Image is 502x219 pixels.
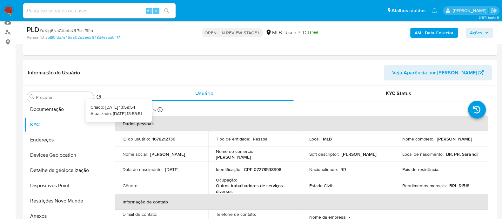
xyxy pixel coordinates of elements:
p: E-mail de contato : [123,211,157,217]
span: Ações [470,28,482,38]
p: ID do usuário : [123,136,150,142]
p: - [442,167,443,172]
span: KYC Status [386,90,411,97]
p: - [335,183,337,188]
button: Devices Geolocation [24,147,104,163]
p: [DATE] [165,167,178,172]
b: Person ID [27,35,44,40]
div: MLB [265,29,282,36]
button: Detalhe da geolocalização [24,163,104,178]
p: MLB [323,136,332,142]
button: search-icon [160,6,173,15]
button: Endereços [24,132,104,147]
p: Nome completo : [402,136,434,142]
p: Criado: [DATE] 13:59:54 [90,104,142,111]
p: Nome do comércio : [216,148,254,154]
span: LOW [307,29,318,36]
button: AML Data Collector [410,28,458,38]
button: Restrições Novo Mundo [24,193,104,209]
p: Local : [309,136,320,142]
p: Gênero : [123,183,138,188]
a: ab8f0fdb7e46a502a2ee2648d4eabd0f [45,35,120,40]
p: alessandra.barbosa@mercadopago.com [452,8,488,14]
p: Telefone de contato : [216,211,256,217]
button: KYC [24,117,104,132]
p: Identificação : [216,167,241,172]
button: Documentação [24,102,104,117]
p: Atualizado: [DATE] 13:55:51 [90,110,142,117]
p: BR, PR, Sarandi [446,151,477,157]
span: Veja Aparência por [PERSON_NAME] [392,65,477,80]
p: Tipo de entidade : [216,136,250,142]
th: Informação de contato [115,194,488,209]
b: AML Data Collector [415,28,453,38]
th: Dados pessoais [115,116,488,131]
span: Usuário [195,90,213,97]
p: Nome social : [123,151,148,157]
p: OPEN - IN REVIEW STAGE II [202,28,263,37]
p: Outros trabalhadores de serviços diversos [216,183,291,194]
p: - [141,183,142,188]
a: Sair [491,7,497,14]
p: [PERSON_NAME] [342,151,377,157]
p: Data de nascimento : [123,167,163,172]
button: Ações [465,28,493,38]
span: Risco PLD: [284,29,318,36]
p: [PERSON_NAME] [150,151,185,157]
p: Soft descriptor : [309,151,339,157]
p: 1678212736 [152,136,175,142]
span: # uXig6ivaCXaAkUL7scif9l1p [39,27,93,34]
p: CPF 07278538998 [244,167,281,172]
input: Pesquise usuários ou casos... [23,7,176,15]
p: [PERSON_NAME] [437,136,472,142]
p: BR [340,167,346,172]
span: 3.157.1-hotfix-5 [479,15,499,20]
p: [PERSON_NAME] [216,154,251,160]
p: Rendimentos mensais : [402,183,447,188]
p: Estado Civil : [309,183,333,188]
button: Veja Aparência por [PERSON_NAME] [384,65,492,80]
button: Procurar [30,94,35,99]
h1: Informação do Usuário [28,70,80,76]
input: Procurar [36,94,91,100]
span: Alt [147,8,152,14]
a: Notificações [432,8,437,13]
p: Pessoa [253,136,268,142]
p: Ocupação : [216,177,237,183]
span: s [155,8,157,14]
b: PLD [27,24,39,35]
span: Atalhos rápidos [392,7,425,14]
button: Dispositivos Point [24,178,104,193]
p: Local de nascimento : [402,151,444,157]
p: Nacionalidade : [309,167,338,172]
p: País de residência : [402,167,439,172]
p: BRL $1518 [449,183,469,188]
button: Retornar ao pedido padrão [96,94,101,101]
